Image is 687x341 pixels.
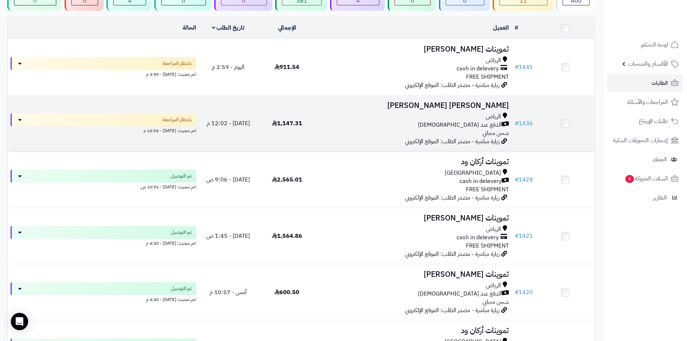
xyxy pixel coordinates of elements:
span: 4 [625,175,634,183]
span: العملاء [653,154,667,165]
span: 2,565.01 [272,175,302,184]
span: زيارة مباشرة - مصدر الطلب: الموقع الإلكتروني [405,137,499,146]
span: المراجعات والأسئلة [627,97,668,107]
span: 1,147.31 [272,119,302,128]
a: #1441 [515,63,533,71]
span: # [515,175,519,184]
div: اخر تحديث: [DATE] - 4:20 م [10,295,196,303]
span: cash in delevery [459,177,502,185]
span: شحن مجاني [483,129,509,137]
a: الإجمالي [278,23,296,32]
a: إشعارات التحويلات البنكية [607,132,683,149]
img: logo-2.png [638,5,680,21]
div: اخر تحديث: [DATE] - 12:02 م [10,126,196,134]
span: [DATE] - 9:06 ص [206,175,250,184]
span: السلات المتروكة [625,174,668,184]
div: اخر تحديث: [DATE] - 2:59 م [10,70,196,78]
span: # [515,63,519,71]
span: أمس - 10:57 م [210,288,247,297]
span: تم التوصيل [171,172,192,180]
span: الدفع عند [DEMOGRAPHIC_DATA] [418,121,502,129]
span: الرياض [486,225,501,233]
div: اخر تحديث: [DATE] - 10:51 ص [10,183,196,190]
span: الطلبات [651,78,668,88]
span: الرياض [486,113,501,121]
span: التقارير [653,193,667,203]
span: زيارة مباشرة - مصدر الطلب: الموقع الإلكتروني [405,250,499,258]
span: 911.54 [274,63,299,71]
a: العملاء [607,151,683,168]
a: المراجعات والأسئلة [607,93,683,111]
span: [DATE] - 12:02 م [207,119,250,128]
span: لوحة التحكم [641,40,668,50]
span: الرياض [486,281,501,290]
span: تم التوصيل [171,285,192,292]
a: #1420 [515,288,533,297]
span: 600.50 [274,288,299,297]
span: طلبات الإرجاع [639,116,668,126]
a: # [515,23,518,32]
a: لوحة التحكم [607,36,683,53]
span: شحن مجاني [483,298,509,306]
a: #1428 [515,175,533,184]
span: زيارة مباشرة - مصدر الطلب: الموقع الإلكتروني [405,306,499,315]
h3: [PERSON_NAME] [PERSON_NAME] [319,101,509,110]
a: الحالة [182,23,196,32]
span: 1,564.86 [272,232,302,240]
span: الدفع عند [DEMOGRAPHIC_DATA] [418,290,502,298]
span: بانتظار المراجعة [163,116,192,123]
span: بانتظار المراجعة [163,60,192,67]
a: التقارير [607,189,683,206]
span: [GEOGRAPHIC_DATA] [445,169,501,177]
span: زيارة مباشرة - مصدر الطلب: الموقع الإلكتروني [405,81,499,89]
h3: تموينات [PERSON_NAME] [319,270,509,279]
span: الأقسام والمنتجات [628,59,668,69]
span: FREE SHIPMENT [466,185,509,194]
span: [DATE] - 1:45 ص [206,232,250,240]
span: # [515,232,519,240]
span: FREE SHIPMENT [466,73,509,81]
span: زيارة مباشرة - مصدر الطلب: الموقع الإلكتروني [405,193,499,202]
a: تاريخ الطلب [212,23,245,32]
a: #1421 [515,232,533,240]
a: طلبات الإرجاع [607,113,683,130]
a: السلات المتروكة4 [607,170,683,187]
span: اليوم - 2:59 م [212,63,245,71]
span: cash in delevery [457,233,499,242]
span: الرياض [486,56,501,65]
span: cash in delevery [457,65,499,73]
span: # [515,119,519,128]
span: FREE SHIPMENT [466,241,509,250]
span: # [515,288,519,297]
h3: تموينات [PERSON_NAME] [319,214,509,222]
span: إشعارات التحويلات البنكية [613,135,668,145]
h3: تموينات أركان ود [319,327,509,335]
span: تم التوصيل [171,229,192,236]
a: #1436 [515,119,533,128]
h3: تموينات [PERSON_NAME] [319,45,509,53]
a: الطلبات [607,74,683,92]
div: اخر تحديث: [DATE] - 4:20 م [10,239,196,246]
div: Open Intercom Messenger [11,313,28,330]
a: العميل [493,23,509,32]
h3: تموينات أركان ود [319,158,509,166]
